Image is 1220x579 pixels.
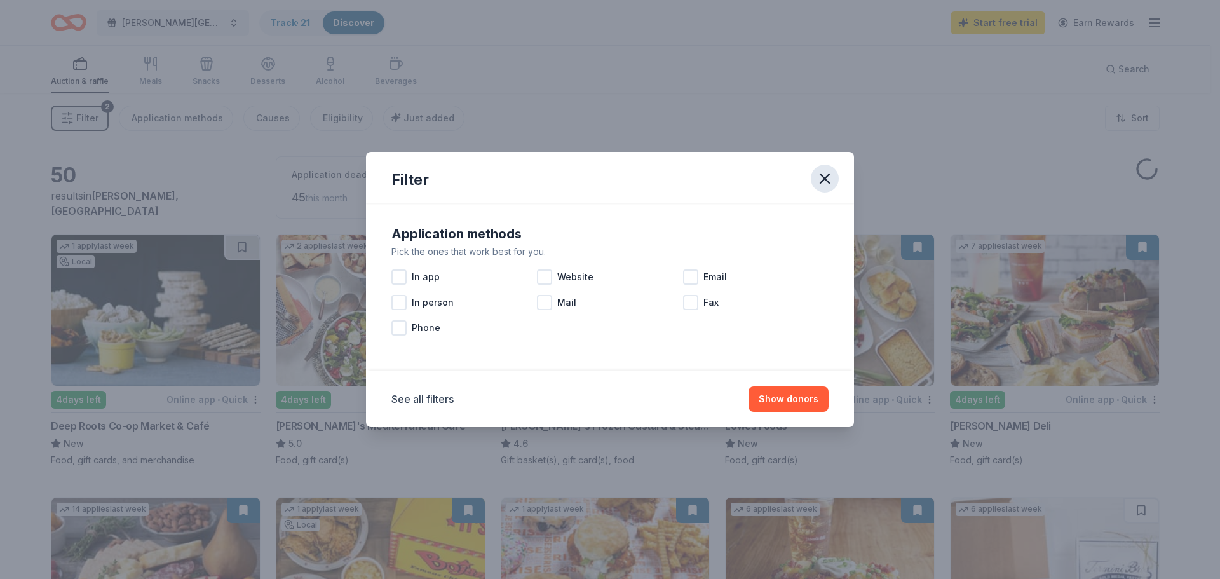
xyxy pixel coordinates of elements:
[557,295,576,310] span: Mail
[391,244,829,259] div: Pick the ones that work best for you.
[412,269,440,285] span: In app
[703,269,727,285] span: Email
[412,320,440,336] span: Phone
[412,295,454,310] span: In person
[557,269,593,285] span: Website
[391,224,829,244] div: Application methods
[391,170,429,190] div: Filter
[749,386,829,412] button: Show donors
[703,295,719,310] span: Fax
[391,392,454,407] button: See all filters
